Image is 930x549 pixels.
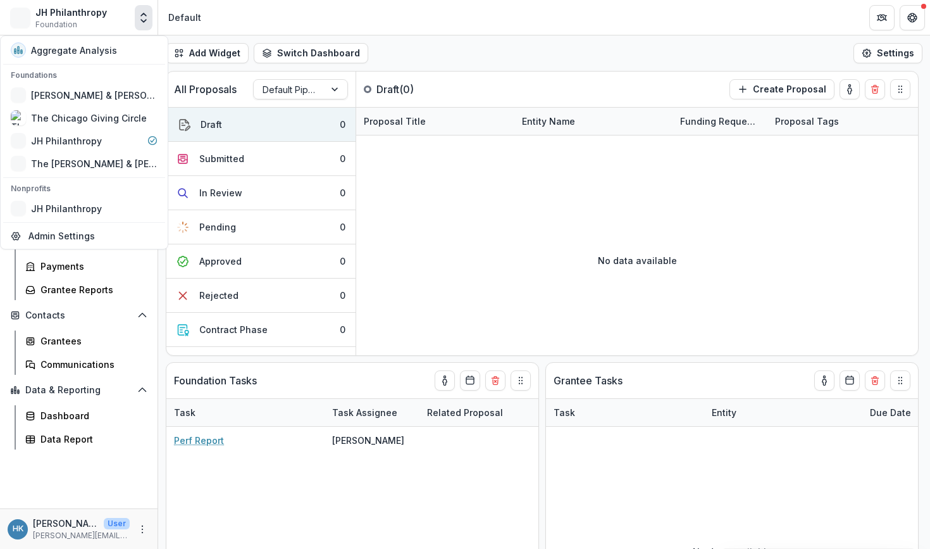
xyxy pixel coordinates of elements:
[704,399,862,426] div: Entity
[254,43,368,63] button: Switch Dashboard
[598,254,677,267] p: No data available
[104,518,130,529] p: User
[20,279,152,300] a: Grantee Reports
[166,210,356,244] button: Pending0
[199,186,242,199] div: In Review
[40,283,142,296] div: Grantee Reports
[840,370,860,391] button: Calendar
[199,255,242,268] div: Approved
[40,358,142,371] div: Communications
[199,323,268,336] div: Contract Phase
[767,108,926,135] div: Proposal Tags
[166,399,325,426] div: Task
[862,406,919,419] div: Due Date
[340,152,345,165] div: 0
[40,334,142,348] div: Grantees
[546,399,704,426] div: Task
[166,142,356,176] button: Submitted0
[5,305,152,325] button: Open Contacts
[33,517,99,530] p: [PERSON_NAME]
[166,313,356,347] button: Contract Phase0
[356,108,514,135] div: Proposal Title
[166,279,356,313] button: Rejected0
[33,530,130,541] p: [PERSON_NAME][EMAIL_ADDRESS][DOMAIN_NAME]
[356,115,433,128] div: Proposal Title
[511,370,531,391] button: Drag
[376,82,471,97] p: Draft ( 0 )
[166,244,356,279] button: Approved0
[20,429,152,450] a: Data Report
[546,406,583,419] div: Task
[514,115,583,128] div: Entity Name
[174,82,237,97] p: All Proposals
[325,399,419,426] div: Task Assignee
[135,5,152,30] button: Open entity switcher
[166,176,356,210] button: In Review0
[199,289,239,302] div: Rejected
[163,8,206,27] nav: breadcrumb
[840,79,860,99] button: toggle-assigned-to-me
[199,152,244,165] div: Submitted
[673,108,767,135] div: Funding Requested
[704,406,744,419] div: Entity
[35,19,77,30] span: Foundation
[174,434,224,447] a: Perf Report
[20,256,152,277] a: Payments
[729,79,834,99] button: Create Proposal
[865,79,885,99] button: Delete card
[340,255,345,268] div: 0
[890,370,910,391] button: Drag
[419,406,511,419] div: Related Proposal
[40,260,142,273] div: Payments
[514,108,673,135] div: Entity Name
[40,409,142,422] div: Dashboard
[853,43,922,63] button: Settings
[332,434,404,447] div: [PERSON_NAME]
[25,310,132,321] span: Contacts
[767,115,846,128] div: Proposal Tags
[166,406,203,419] div: Task
[673,115,767,128] div: Funding Requested
[201,118,222,131] div: Draft
[340,323,345,336] div: 0
[340,186,345,199] div: 0
[340,118,345,131] div: 0
[435,370,455,391] button: toggle-assigned-to-me
[20,405,152,426] a: Dashboard
[340,289,345,302] div: 0
[20,354,152,375] a: Communications
[554,373,623,388] p: Grantee Tasks
[419,399,578,426] div: Related Proposal
[814,370,834,391] button: toggle-assigned-to-me
[900,5,925,30] button: Get Help
[340,220,345,234] div: 0
[485,370,505,391] button: Delete card
[166,43,249,63] button: Add Widget
[199,220,236,234] div: Pending
[13,525,23,533] div: Hannah Kaplan
[890,79,910,99] button: Drag
[174,373,257,388] p: Foundation Tasks
[865,370,885,391] button: Delete card
[168,11,201,24] div: Default
[869,5,895,30] button: Partners
[25,385,132,396] span: Data & Reporting
[325,406,405,419] div: Task Assignee
[166,108,356,142] button: Draft0
[135,522,150,537] button: More
[40,432,142,446] div: Data Report
[5,380,152,400] button: Open Data & Reporting
[460,370,480,391] button: Calendar
[20,331,152,351] a: Grantees
[35,6,107,19] div: JH Philanthropy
